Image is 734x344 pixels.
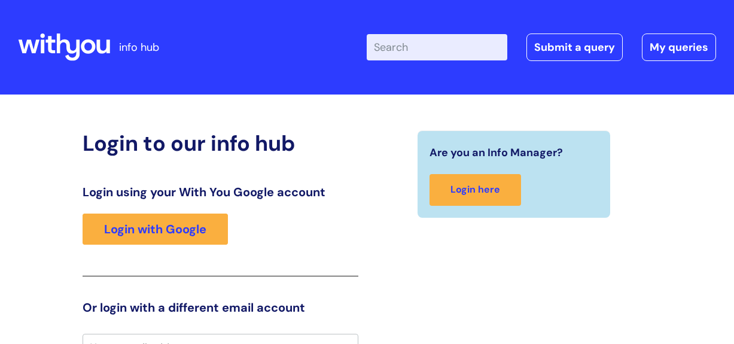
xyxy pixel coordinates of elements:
[430,174,521,206] a: Login here
[83,300,358,315] h3: Or login with a different email account
[83,214,228,245] a: Login with Google
[526,34,623,61] a: Submit a query
[430,143,563,162] span: Are you an Info Manager?
[83,130,358,156] h2: Login to our info hub
[83,185,358,199] h3: Login using your With You Google account
[642,34,716,61] a: My queries
[119,38,159,57] p: info hub
[367,34,507,60] input: Search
